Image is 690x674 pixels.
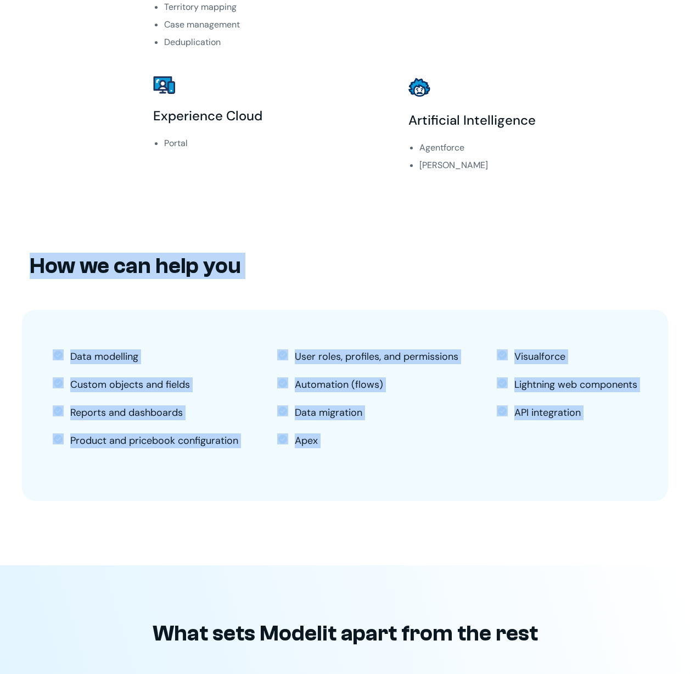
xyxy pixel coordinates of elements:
[295,405,362,420] div: Data migration
[70,377,190,392] div: Custom objects and fields
[153,107,364,124] div: Experience Cloud
[164,18,364,31] li: Case management
[408,112,620,129] div: Artificial Intelligence
[514,377,637,392] div: Lightning web components
[514,349,565,364] div: Visualforce
[419,141,620,154] li: Agentforce
[164,36,364,49] li: Deduplication
[419,159,620,172] li: [PERSON_NAME]
[70,349,138,364] div: Data modelling
[295,433,318,448] div: Apex
[70,405,183,420] div: Reports and dashboards
[30,253,668,279] h2: How we can help you
[295,377,383,392] div: Automation (flows)
[164,1,364,14] li: Territory mapping
[164,137,364,150] li: Portal
[295,349,458,364] div: User roles, profiles, and permissions
[153,620,538,647] h1: What sets Modelit apart from the rest
[514,405,581,420] div: API integration
[70,433,238,448] div: Product and pricebook configuration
